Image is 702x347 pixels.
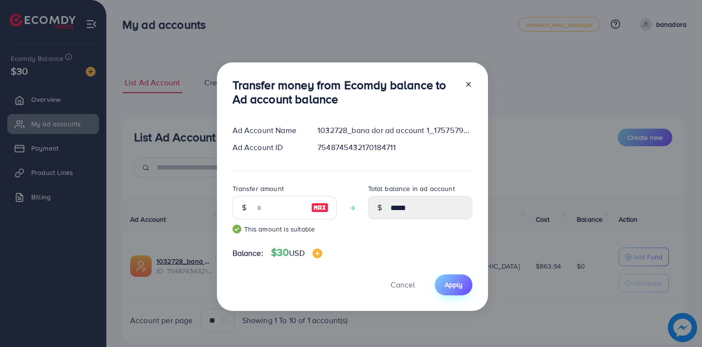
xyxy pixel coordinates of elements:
[435,274,472,295] button: Apply
[271,247,322,259] h4: $30
[311,202,329,213] img: image
[310,142,480,153] div: 7548745432170184711
[225,142,310,153] div: Ad Account ID
[368,184,455,193] label: Total balance in ad account
[378,274,427,295] button: Cancel
[312,249,322,258] img: image
[233,225,241,233] img: guide
[445,280,463,289] span: Apply
[289,248,304,258] span: USD
[233,78,457,106] h3: Transfer money from Ecomdy balance to Ad account balance
[225,125,310,136] div: Ad Account Name
[310,125,480,136] div: 1032728_bana dor ad account 1_1757579407255
[233,248,263,259] span: Balance:
[233,184,284,193] label: Transfer amount
[233,224,337,234] small: This amount is suitable
[390,279,415,290] span: Cancel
